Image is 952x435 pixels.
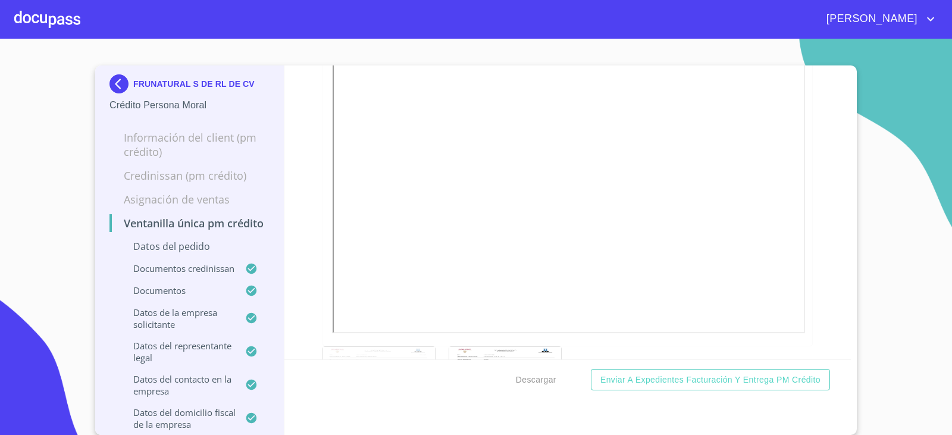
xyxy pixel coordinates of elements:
p: Información del Client (PM crédito) [109,130,270,159]
iframe: Declaración Anual con Acuse [333,13,806,333]
img: Docupass spot blue [109,74,133,93]
p: FRUNATURAL S DE RL DE CV [133,79,255,89]
p: Ventanilla única PM crédito [109,216,270,230]
p: Credinissan (PM crédito) [109,168,270,183]
span: [PERSON_NAME] [818,10,923,29]
p: Datos del domicilio fiscal de la empresa [109,406,245,430]
p: Datos de la empresa solicitante [109,306,245,330]
p: Documentos CrediNissan [109,262,245,274]
button: Enviar a Expedientes Facturación y Entrega PM crédito [591,369,830,391]
div: FRUNATURAL S DE RL DE CV [109,74,270,98]
span: Enviar a Expedientes Facturación y Entrega PM crédito [600,373,821,387]
p: Asignación de Ventas [109,192,270,206]
img: Declaración Anual con Acuse [449,347,561,423]
p: Crédito Persona Moral [109,98,270,112]
p: Datos del pedido [109,240,270,253]
span: Descargar [516,373,556,387]
p: Datos del representante legal [109,340,245,364]
button: account of current user [818,10,938,29]
button: Descargar [511,369,561,391]
p: Documentos [109,284,245,296]
p: Datos del contacto en la empresa [109,373,245,397]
